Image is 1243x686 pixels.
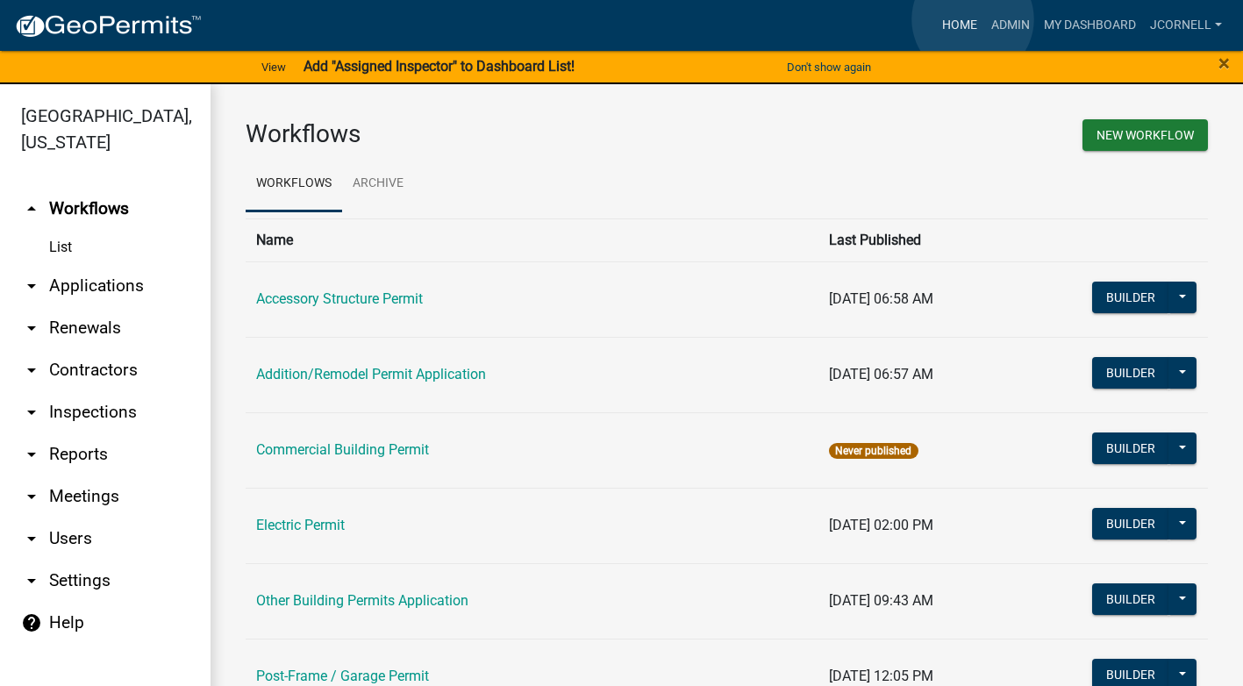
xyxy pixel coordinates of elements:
[256,592,468,609] a: Other Building Permits Application
[21,198,42,219] i: arrow_drop_up
[1218,51,1230,75] span: ×
[780,53,878,82] button: Don't show again
[984,9,1037,42] a: Admin
[21,528,42,549] i: arrow_drop_down
[256,668,429,684] a: Post-Frame / Garage Permit
[818,218,1011,261] th: Last Published
[254,53,293,82] a: View
[829,592,933,609] span: [DATE] 09:43 AM
[256,441,429,458] a: Commercial Building Permit
[1082,119,1208,151] button: New Workflow
[21,275,42,297] i: arrow_drop_down
[829,668,933,684] span: [DATE] 12:05 PM
[21,486,42,507] i: arrow_drop_down
[21,570,42,591] i: arrow_drop_down
[1092,508,1169,540] button: Builder
[1092,357,1169,389] button: Builder
[1092,432,1169,464] button: Builder
[246,218,818,261] th: Name
[935,9,984,42] a: Home
[21,360,42,381] i: arrow_drop_down
[1037,9,1143,42] a: My Dashboard
[829,443,918,459] span: Never published
[342,156,414,212] a: Archive
[829,366,933,382] span: [DATE] 06:57 AM
[21,318,42,339] i: arrow_drop_down
[256,517,345,533] a: Electric Permit
[21,444,42,465] i: arrow_drop_down
[1092,583,1169,615] button: Builder
[256,366,486,382] a: Addition/Remodel Permit Application
[21,612,42,633] i: help
[1218,53,1230,74] button: Close
[829,290,933,307] span: [DATE] 06:58 AM
[256,290,423,307] a: Accessory Structure Permit
[1092,282,1169,313] button: Builder
[1143,9,1229,42] a: jcornell
[246,156,342,212] a: Workflows
[304,58,575,75] strong: Add "Assigned Inspector" to Dashboard List!
[246,119,714,149] h3: Workflows
[829,517,933,533] span: [DATE] 02:00 PM
[21,402,42,423] i: arrow_drop_down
